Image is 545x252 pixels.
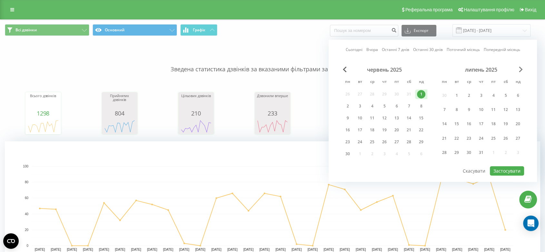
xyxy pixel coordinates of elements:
text: [DATE] [420,248,430,251]
text: [DATE] [99,248,109,251]
div: 26 [380,138,389,146]
abbr: субота [404,77,414,87]
text: [DATE] [468,248,478,251]
abbr: понеділок [440,77,449,87]
div: вт 29 лип 2025 р. [451,147,463,159]
text: [DATE] [179,248,190,251]
div: 10 [356,114,364,122]
div: пт 13 черв 2025 р. [391,113,403,123]
abbr: понеділок [343,77,352,87]
span: Реферальна програма [405,7,453,12]
div: 30 [343,150,352,158]
div: 17 [477,120,485,128]
div: нд 29 черв 2025 р. [415,137,427,147]
div: 18 [489,120,498,128]
div: Дзвонили вперше [256,94,289,110]
div: сб 26 лип 2025 р. [500,132,512,144]
div: чт 31 лип 2025 р. [475,147,487,159]
svg: A chart. [256,116,289,136]
div: нд 22 черв 2025 р. [415,125,427,135]
text: [DATE] [388,248,398,251]
div: сб 21 черв 2025 р. [403,125,415,135]
div: 28 [405,138,413,146]
div: ср 11 черв 2025 р. [366,113,378,123]
div: пт 4 лип 2025 р. [487,89,500,101]
div: 15 [452,120,461,128]
div: 14 [405,114,413,122]
div: ср 16 лип 2025 р. [463,118,475,130]
div: 1 [452,91,461,100]
div: пн 14 лип 2025 р. [438,118,451,130]
text: [DATE] [227,248,238,251]
div: 7 [405,102,413,110]
a: Останні 30 днів [413,47,443,53]
div: пн 7 лип 2025 р. [438,104,451,116]
div: сб 5 лип 2025 р. [500,89,512,101]
div: 20 [514,120,522,128]
div: чт 24 лип 2025 р. [475,132,487,144]
text: [DATE] [292,248,302,251]
div: Прийнятих дзвінків [104,94,136,110]
text: 0 [26,244,28,247]
div: 29 [452,148,461,157]
text: [DATE] [51,248,61,251]
div: 8 [417,102,425,110]
div: 12 [501,106,510,114]
div: пт 18 лип 2025 р. [487,118,500,130]
div: 19 [380,126,389,134]
abbr: субота [501,77,510,87]
div: ср 4 черв 2025 р. [366,101,378,111]
div: сб 14 черв 2025 р. [403,113,415,123]
text: [DATE] [163,248,173,251]
div: 9 [343,114,352,122]
div: 12 [380,114,389,122]
div: 4 [368,102,376,110]
div: 22 [417,126,425,134]
a: Останні 7 днів [382,47,409,53]
abbr: вівторок [452,77,461,87]
div: 14 [440,120,449,128]
a: Сьогодні [346,47,362,53]
div: A chart. [104,116,136,136]
div: 2 [465,91,473,100]
button: Скасувати [459,166,489,176]
div: 2 [343,102,352,110]
div: вт 24 черв 2025 р. [354,137,366,147]
div: ср 25 черв 2025 р. [366,137,378,147]
div: пн 9 черв 2025 р. [342,113,354,123]
text: [DATE] [404,248,414,251]
div: 19 [501,120,510,128]
div: вт 1 лип 2025 р. [451,89,463,101]
div: 23 [465,134,473,143]
div: 9 [465,106,473,114]
abbr: неділя [513,77,523,87]
text: [DATE] [484,248,494,251]
abbr: п’ятниця [489,77,498,87]
div: чт 5 черв 2025 р. [378,101,391,111]
div: 24 [477,134,485,143]
text: [DATE] [356,248,366,251]
div: ср 2 лип 2025 р. [463,89,475,101]
div: 29 [417,138,425,146]
div: ср 30 лип 2025 р. [463,147,475,159]
div: 5 [380,102,389,110]
text: [DATE] [35,248,45,251]
button: Всі дзвінки [5,24,89,36]
text: 40 [25,212,29,216]
text: [DATE] [452,248,462,251]
div: пт 27 черв 2025 р. [391,137,403,147]
span: Налаштування профілю [464,7,514,12]
div: 1 [417,90,425,98]
div: 18 [368,126,376,134]
a: Вчора [366,47,378,53]
text: [DATE] [243,248,254,251]
div: пн 2 черв 2025 р. [342,101,354,111]
text: [DATE] [131,248,141,251]
button: Open CMP widget [3,233,19,249]
button: Застосувати [490,166,524,176]
div: 20 [392,126,401,134]
div: ср 9 лип 2025 р. [463,104,475,116]
div: вт 10 черв 2025 р. [354,113,366,123]
div: чт 17 лип 2025 р. [475,118,487,130]
text: [DATE] [67,248,77,251]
